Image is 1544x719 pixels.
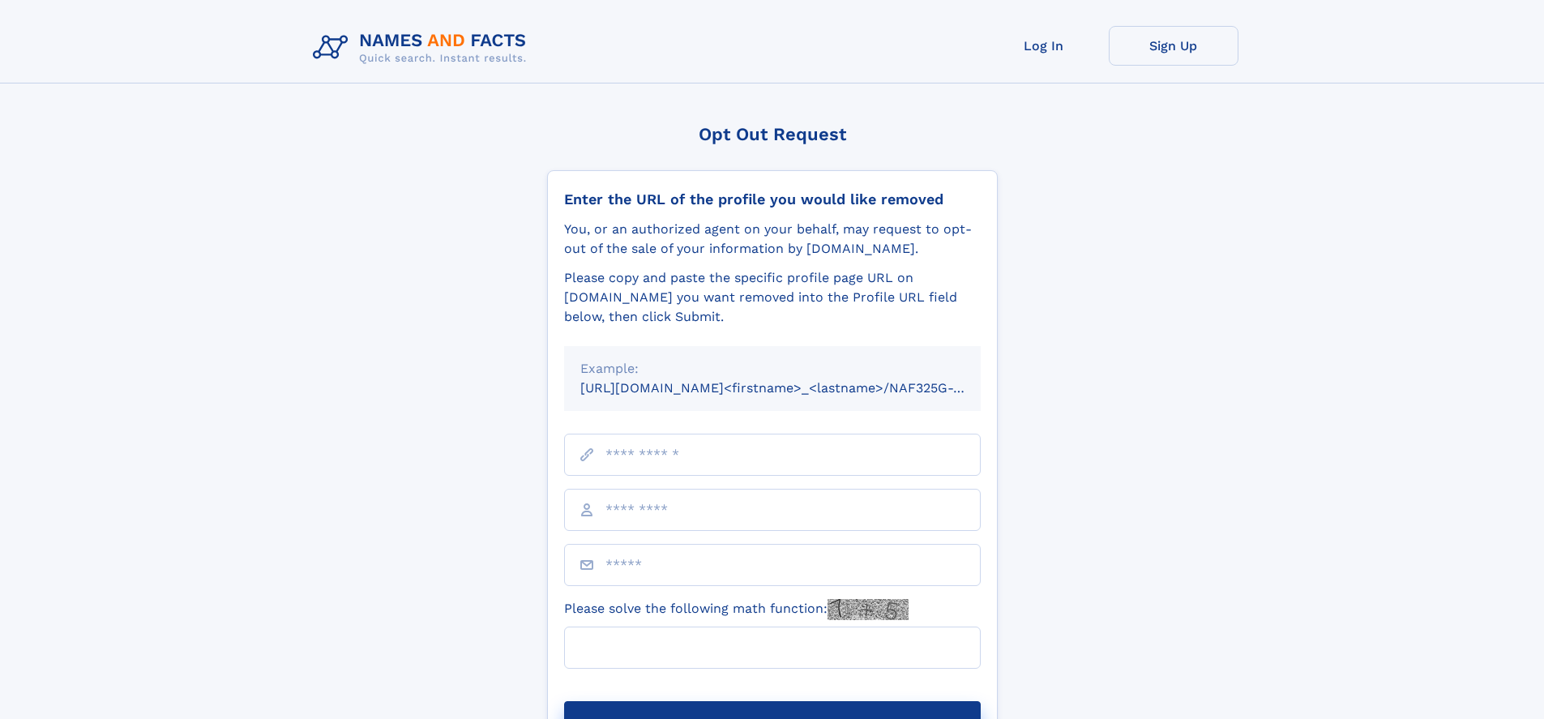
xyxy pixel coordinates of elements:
[564,268,981,327] div: Please copy and paste the specific profile page URL on [DOMAIN_NAME] you want removed into the Pr...
[580,380,1012,396] small: [URL][DOMAIN_NAME]<firstname>_<lastname>/NAF325G-xxxxxxxx
[547,124,998,144] div: Opt Out Request
[1109,26,1238,66] a: Sign Up
[564,599,909,620] label: Please solve the following math function:
[580,359,964,379] div: Example:
[979,26,1109,66] a: Log In
[306,26,540,70] img: Logo Names and Facts
[564,190,981,208] div: Enter the URL of the profile you would like removed
[564,220,981,259] div: You, or an authorized agent on your behalf, may request to opt-out of the sale of your informatio...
